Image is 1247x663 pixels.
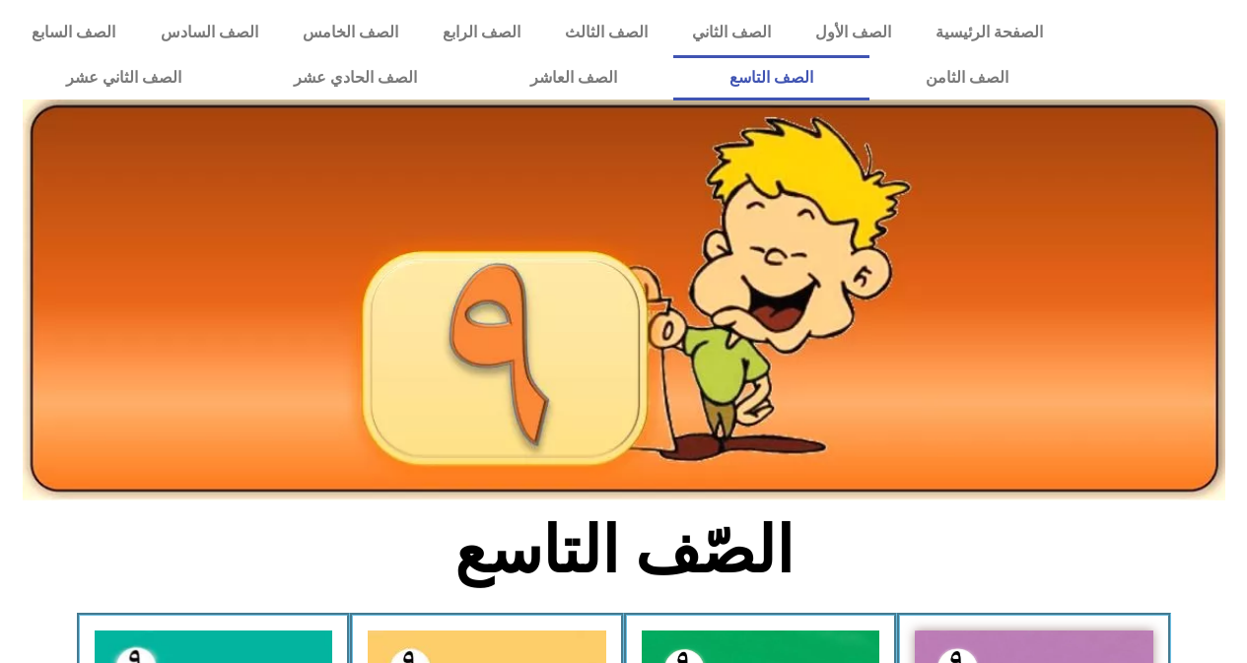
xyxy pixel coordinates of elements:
a: الصف الثاني عشر [10,55,238,100]
a: الصف العاشر [474,55,673,100]
h2: الصّف التاسع [298,512,949,589]
a: الصف الحادي عشر [238,55,473,100]
a: الصف الثامن [869,55,1065,100]
a: الصف الأول [793,10,913,55]
a: الصف السادس [138,10,280,55]
a: الصف التاسع [673,55,869,100]
a: الصف الرابع [420,10,542,55]
a: الصفحة الرئيسية [913,10,1065,55]
a: الصف الثالث [542,10,669,55]
a: الصف الثاني [669,10,793,55]
a: الصف السابع [10,10,138,55]
a: الصف الخامس [280,10,420,55]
